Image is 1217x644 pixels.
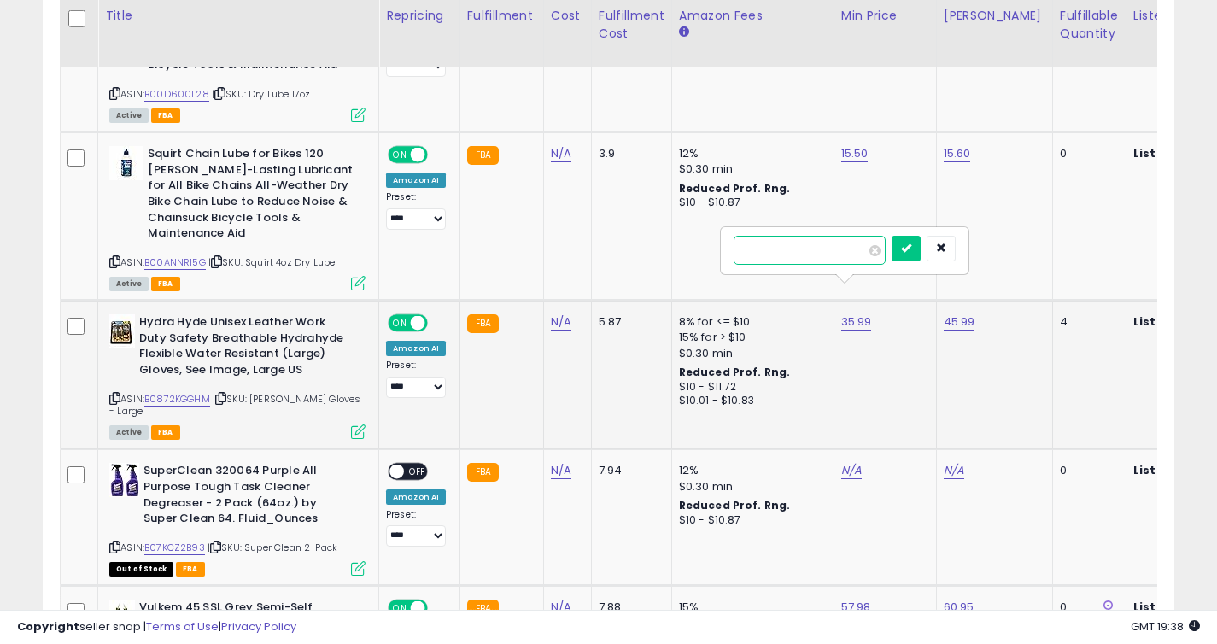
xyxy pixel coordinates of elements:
div: seller snap | | [17,619,296,635]
b: Reduced Prof. Rng. [679,181,791,196]
span: 2025-10-13 19:38 GMT [1131,618,1200,635]
div: Amazon AI [386,489,446,505]
small: Amazon Fees. [679,25,689,40]
b: SuperClean 320064 Purple All Purpose Tough Task Cleaner Degreaser - 2 Pack (64oz.) by Super Clean... [143,463,351,530]
b: Hydra Hyde Unisex Leather Work Duty Safety Breathable Hydrahyde Flexible Water Resistant (Large) ... [139,314,347,382]
small: FBA [467,463,499,482]
div: 5.87 [599,314,658,330]
a: Terms of Use [146,618,219,635]
div: ASIN: [109,463,366,574]
div: Min Price [841,7,929,25]
div: $0.30 min [679,346,821,361]
div: $10 - $11.72 [679,380,821,395]
span: | SKU: Dry Lube 17oz [212,87,310,101]
a: B00D600L28 [144,87,209,102]
span: All listings currently available for purchase on Amazon [109,425,149,440]
a: N/A [841,462,862,479]
a: N/A [551,462,571,479]
div: $0.30 min [679,479,821,495]
a: 35.99 [841,313,872,331]
a: N/A [551,313,571,331]
div: 4 [1060,314,1113,330]
div: 0 [1060,146,1113,161]
span: ON [389,148,411,162]
img: 31zd9zkxOdL._SL40_.jpg [109,146,143,180]
div: 3.9 [599,146,658,161]
a: N/A [944,462,964,479]
div: $10 - $10.87 [679,513,821,528]
strong: Copyright [17,618,79,635]
small: FBA [467,146,499,165]
span: OFF [404,465,431,479]
span: OFF [425,316,453,331]
div: $10 - $10.87 [679,196,821,210]
span: All listings that are currently out of stock and unavailable for purchase on Amazon [109,562,173,577]
div: Preset: [386,360,447,398]
span: | SKU: Squirt 4oz Dry Lube [208,255,335,269]
span: FBA [151,277,180,291]
b: Listed Price: [1133,462,1211,478]
div: Repricing [386,7,453,25]
div: Fulfillable Quantity [1060,7,1119,43]
img: 415XHpsiwVL._SL40_.jpg [109,314,135,348]
div: $0.30 min [679,161,821,177]
span: FBA [176,562,205,577]
div: 7.94 [599,463,658,478]
div: ASIN: [109,146,366,289]
a: B0872KGGHM [144,392,210,407]
div: Title [105,7,372,25]
span: | SKU: [PERSON_NAME] Gloves - Large [109,392,361,418]
div: Fulfillment [467,7,536,25]
span: All listings currently available for purchase on Amazon [109,108,149,123]
b: Listed Price: [1133,313,1211,330]
div: Amazon AI [386,341,446,356]
div: 8% for <= $10 [679,314,821,330]
b: Listed Price: [1133,145,1211,161]
span: | SKU: Super Clean 2-Pack [208,541,337,554]
div: Preset: [386,509,447,547]
div: 12% [679,146,821,161]
div: 0 [1060,463,1113,478]
span: FBA [151,108,180,123]
a: 15.50 [841,145,869,162]
div: ASIN: [109,314,366,437]
small: FBA [467,314,499,333]
div: [PERSON_NAME] [944,7,1045,25]
b: Reduced Prof. Rng. [679,498,791,512]
a: Privacy Policy [221,618,296,635]
a: N/A [551,145,571,162]
b: Reduced Prof. Rng. [679,365,791,379]
span: All listings currently available for purchase on Amazon [109,277,149,291]
div: Preset: [386,191,447,230]
div: Amazon AI [386,173,446,188]
a: 45.99 [944,313,975,331]
a: B07KCZ2B93 [144,541,205,555]
a: 15.60 [944,145,971,162]
div: Cost [551,7,584,25]
span: FBA [151,425,180,440]
div: 12% [679,463,821,478]
span: OFF [425,148,453,162]
div: Amazon Fees [679,7,827,25]
span: ON [389,316,411,331]
img: 51N8cT99l9L._SL40_.jpg [109,463,139,497]
a: B00ANNR15G [144,255,206,270]
div: Fulfillment Cost [599,7,664,43]
div: 15% for > $10 [679,330,821,345]
div: $10.01 - $10.83 [679,394,821,408]
b: Squirt Chain Lube for Bikes 120 [PERSON_NAME]-Lasting Lubricant for All Bike Chains All-Weather D... [148,146,355,245]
